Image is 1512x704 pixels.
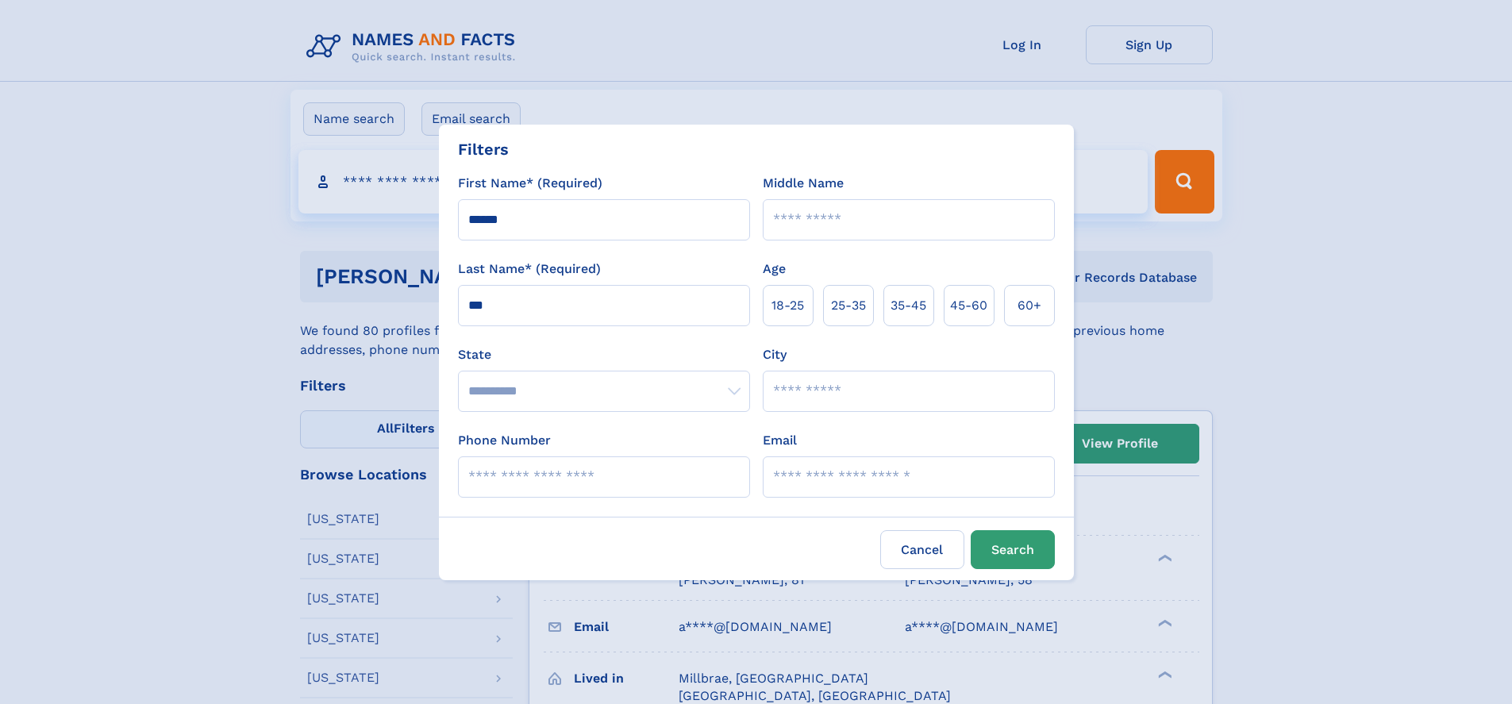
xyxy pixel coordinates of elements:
[763,260,786,279] label: Age
[1018,296,1041,315] span: 60+
[831,296,866,315] span: 25‑35
[458,431,551,450] label: Phone Number
[763,174,844,193] label: Middle Name
[880,530,964,569] label: Cancel
[950,296,987,315] span: 45‑60
[458,174,602,193] label: First Name* (Required)
[458,260,601,279] label: Last Name* (Required)
[458,137,509,161] div: Filters
[971,530,1055,569] button: Search
[763,345,787,364] label: City
[891,296,926,315] span: 35‑45
[458,345,750,364] label: State
[763,431,797,450] label: Email
[771,296,804,315] span: 18‑25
